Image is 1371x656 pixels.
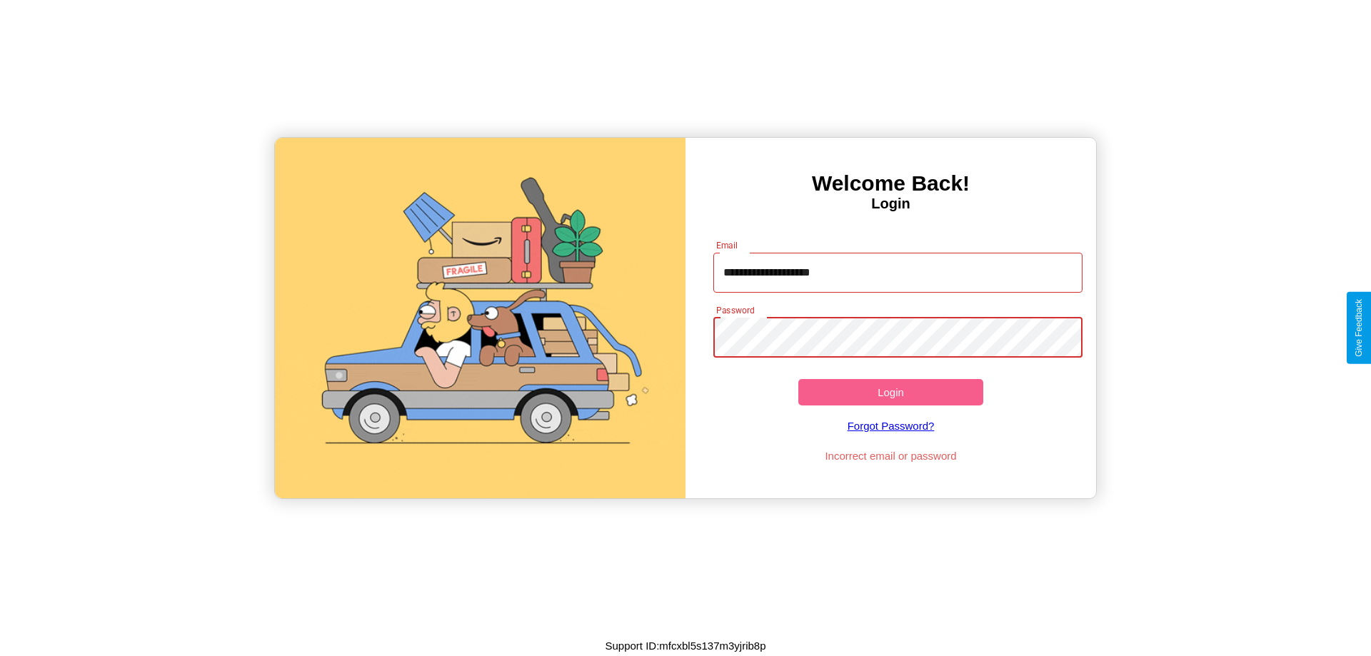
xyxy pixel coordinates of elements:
[706,405,1076,446] a: Forgot Password?
[716,239,738,251] label: Email
[605,636,765,655] p: Support ID: mfcxbl5s137m3yjrib8p
[798,379,983,405] button: Login
[1354,299,1364,357] div: Give Feedback
[685,171,1096,196] h3: Welcome Back!
[716,304,754,316] label: Password
[685,196,1096,212] h4: Login
[706,446,1076,465] p: Incorrect email or password
[275,138,685,498] img: gif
